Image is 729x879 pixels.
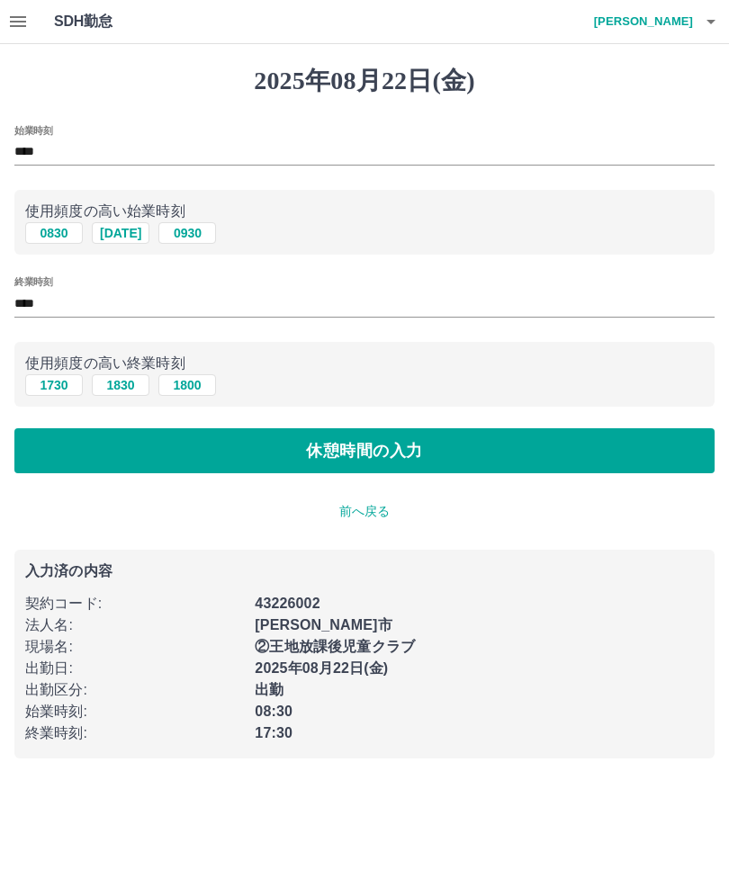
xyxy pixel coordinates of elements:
[25,679,244,701] p: 出勤区分 :
[25,374,83,396] button: 1730
[25,593,244,614] p: 契約コード :
[255,704,292,719] b: 08:30
[158,222,216,244] button: 0930
[25,722,244,744] p: 終業時刻 :
[255,617,391,632] b: [PERSON_NAME]市
[25,701,244,722] p: 始業時刻 :
[255,639,415,654] b: ②王地放課後児童クラブ
[92,374,149,396] button: 1830
[14,66,715,96] h1: 2025年08月22日(金)
[255,682,283,697] b: 出勤
[25,614,244,636] p: 法人名 :
[14,428,715,473] button: 休憩時間の入力
[158,374,216,396] button: 1800
[14,123,52,137] label: 始業時刻
[25,201,704,222] p: 使用頻度の高い始業時刻
[25,658,244,679] p: 出勤日 :
[25,564,704,579] p: 入力済の内容
[255,660,388,676] b: 2025年08月22日(金)
[92,222,149,244] button: [DATE]
[25,353,704,374] p: 使用頻度の高い終業時刻
[255,725,292,740] b: 17:30
[25,222,83,244] button: 0830
[14,502,715,521] p: 前へ戻る
[14,275,52,289] label: 終業時刻
[25,636,244,658] p: 現場名 :
[255,596,319,611] b: 43226002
